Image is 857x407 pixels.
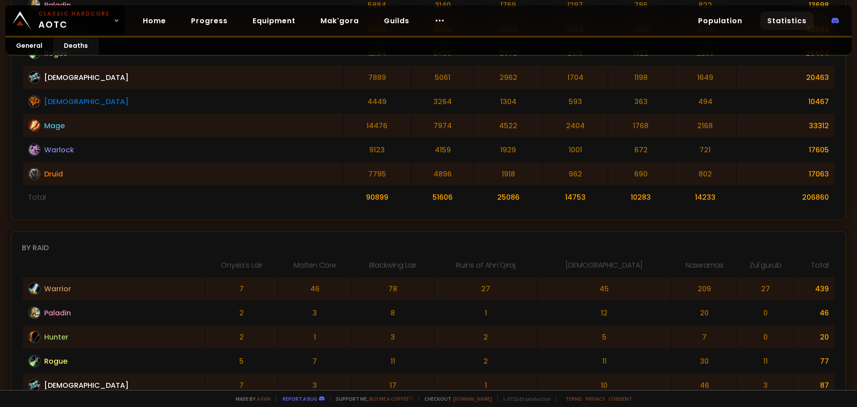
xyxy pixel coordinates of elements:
[543,66,607,89] td: 1704
[497,395,551,402] span: v. d752d5 - production
[412,66,474,89] td: 5061
[352,349,434,373] td: 11
[412,90,474,113] td: 3264
[206,277,277,300] td: 7
[794,349,834,373] td: 77
[608,186,673,208] td: 10283
[419,395,492,402] span: Checkout
[738,325,793,348] td: 0
[566,395,582,402] a: Terms
[794,373,834,397] td: 87
[543,162,607,185] td: 962
[672,349,737,373] td: 30
[44,331,68,343] span: Hunter
[435,349,537,373] td: 2
[737,90,834,113] td: 10467
[543,186,607,208] td: 14753
[278,260,351,276] th: Molten Core
[674,66,736,89] td: 1649
[674,162,736,185] td: 802
[737,114,834,137] td: 33312
[672,260,737,276] th: Naxxramas
[474,66,542,89] td: 2962
[672,325,737,348] td: 7
[206,260,277,276] th: Onyxia's Lair
[330,395,413,402] span: Support me,
[760,12,814,30] a: Statistics
[538,277,671,300] td: 45
[257,395,270,402] a: a fan
[672,373,737,397] td: 46
[44,283,71,294] span: Warrior
[230,395,270,402] span: Made by
[691,12,749,30] a: Population
[737,162,834,185] td: 17063
[737,186,834,208] td: 206860
[53,38,99,55] a: Deaths
[674,114,736,137] td: 2168
[674,138,736,161] td: 721
[738,349,793,373] td: 11
[794,260,834,276] th: Total
[674,90,736,113] td: 494
[278,373,351,397] td: 3
[44,168,63,180] span: Druid
[794,301,834,324] td: 46
[672,301,737,324] td: 20
[738,373,793,397] td: 3
[737,138,834,161] td: 17605
[352,260,434,276] th: Blackwing Lair
[412,162,474,185] td: 4896
[435,277,537,300] td: 27
[206,325,277,348] td: 2
[474,162,542,185] td: 1918
[794,277,834,300] td: 439
[608,162,673,185] td: 690
[369,395,413,402] a: Buy me a coffee
[608,395,632,402] a: Consent
[44,307,71,319] span: Paladin
[38,10,110,18] small: Classic Hardcore
[586,395,605,402] a: Privacy
[737,66,834,89] td: 20463
[474,114,542,137] td: 4522
[538,373,671,397] td: 10
[245,12,303,30] a: Equipment
[412,114,474,137] td: 7974
[278,349,351,373] td: 7
[184,12,235,30] a: Progress
[435,325,537,348] td: 2
[136,12,173,30] a: Home
[672,277,737,300] td: 209
[206,349,277,373] td: 5
[453,395,492,402] a: [DOMAIN_NAME]
[44,96,129,107] span: [DEMOGRAPHIC_DATA]
[44,356,67,367] span: Rogue
[206,373,277,397] td: 7
[608,66,673,89] td: 1198
[343,186,411,208] td: 90899
[543,114,607,137] td: 2404
[738,301,793,324] td: 0
[538,325,671,348] td: 5
[44,120,65,131] span: Mage
[352,277,434,300] td: 78
[5,5,125,36] a: Classic HardcoreAOTC
[474,186,542,208] td: 25086
[538,260,671,276] th: [DEMOGRAPHIC_DATA]
[412,186,474,208] td: 51606
[278,325,351,348] td: 1
[343,138,411,161] td: 9123
[435,260,537,276] th: Ruins of Ahn'Qiraj
[44,380,129,391] span: [DEMOGRAPHIC_DATA]
[44,144,74,155] span: Warlock
[608,114,673,137] td: 1768
[313,12,366,30] a: Mak'gora
[343,90,411,113] td: 4449
[343,114,411,137] td: 14476
[608,90,673,113] td: 363
[377,12,416,30] a: Guilds
[538,301,671,324] td: 12
[738,260,793,276] th: Zul'gurub
[674,186,736,208] td: 14233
